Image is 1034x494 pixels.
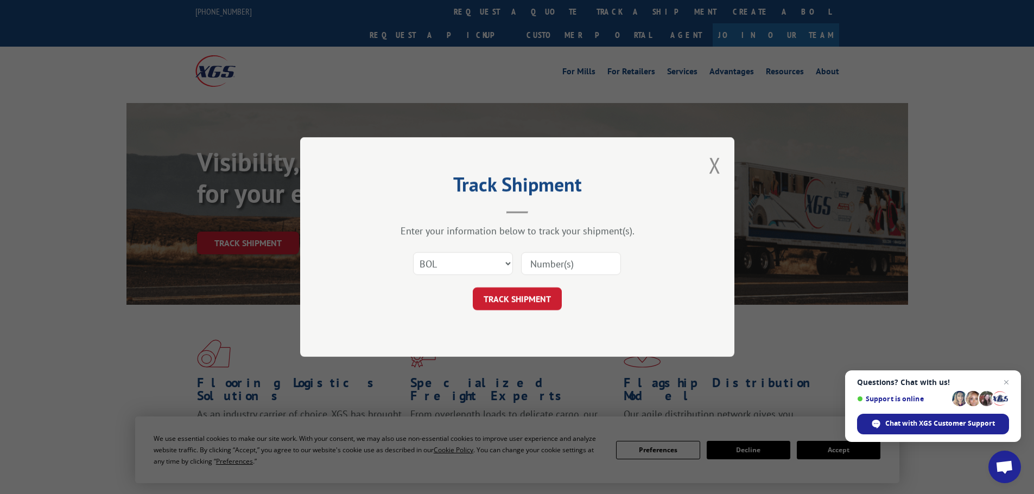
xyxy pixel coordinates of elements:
[885,419,995,428] span: Chat with XGS Customer Support
[857,414,1009,434] div: Chat with XGS Customer Support
[473,287,562,310] button: TRACK SHIPMENT
[857,395,948,403] span: Support is online
[857,378,1009,387] span: Questions? Chat with us!
[988,451,1021,483] div: Open chat
[354,224,680,237] div: Enter your information below to track your shipment(s).
[1000,376,1013,389] span: Close chat
[709,151,721,179] button: Close modal
[354,177,680,197] h2: Track Shipment
[521,252,621,275] input: Number(s)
